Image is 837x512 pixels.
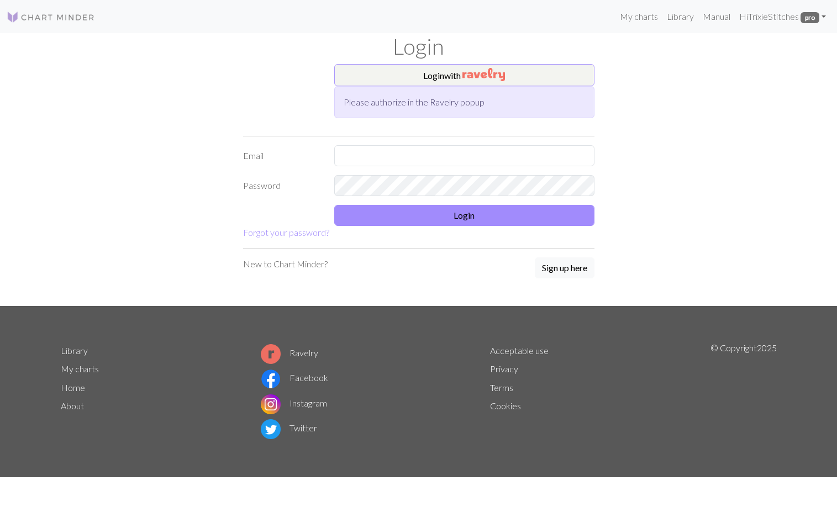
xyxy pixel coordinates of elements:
[261,344,281,364] img: Ravelry logo
[236,175,328,196] label: Password
[334,64,594,86] button: Loginwith
[801,12,819,23] span: pro
[243,257,328,271] p: New to Chart Minder?
[261,347,318,358] a: Ravelry
[490,363,518,374] a: Privacy
[61,382,85,393] a: Home
[490,345,549,356] a: Acceptable use
[462,68,505,81] img: Ravelry
[490,400,521,411] a: Cookies
[735,6,830,28] a: HiTrixieStitches pro
[261,369,281,389] img: Facebook logo
[261,394,281,414] img: Instagram logo
[243,227,329,237] a: Forgot your password?
[236,145,328,166] label: Email
[61,400,84,411] a: About
[615,6,662,28] a: My charts
[662,6,698,28] a: Library
[261,398,327,408] a: Instagram
[61,345,88,356] a: Library
[261,372,328,383] a: Facebook
[261,423,317,433] a: Twitter
[54,33,783,60] h1: Login
[698,6,735,28] a: Manual
[334,86,594,118] div: Please authorize in the Ravelry popup
[535,257,594,279] a: Sign up here
[261,419,281,439] img: Twitter logo
[7,10,95,24] img: Logo
[710,341,777,442] p: © Copyright 2025
[61,363,99,374] a: My charts
[334,205,594,226] button: Login
[535,257,594,278] button: Sign up here
[490,382,513,393] a: Terms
